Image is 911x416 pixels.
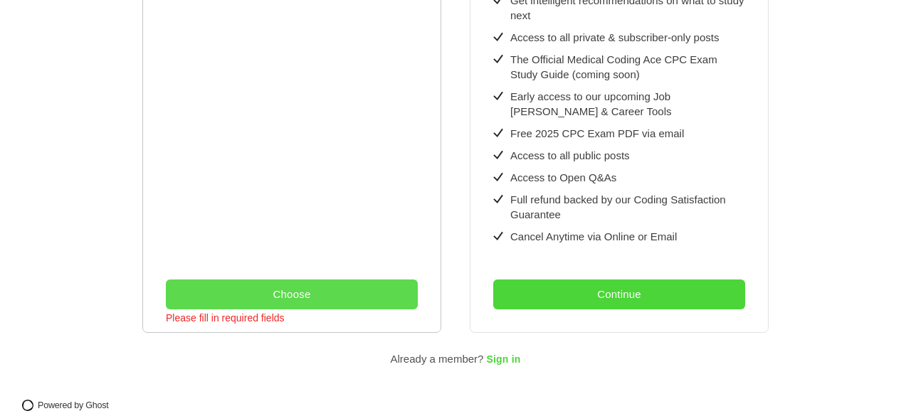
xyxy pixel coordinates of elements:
[510,192,745,222] div: Full refund backed by our Coding Satisfaction Guarantee
[166,309,285,338] div: Please fill in required fields
[510,170,616,185] div: Access to Open Q&As
[391,350,484,368] div: Already a member?
[166,279,418,309] button: Choose
[486,354,520,366] span: Sign in
[486,350,520,369] button: Sign in
[510,148,630,163] div: Access to all public posts
[510,89,745,119] div: Early access to our upcoming Job [PERSON_NAME] & Career Tools
[493,279,745,309] button: Continue
[510,30,719,45] div: Access to all private & subscriber-only posts
[17,395,121,415] a: Powered by Ghost
[510,229,677,244] div: Cancel Anytime via Online or Email
[510,126,684,141] div: Free 2025 CPC Exam PDF via email
[510,52,745,82] div: The Official Medical Coding Ace CPC Exam Study Guide (coming soon)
